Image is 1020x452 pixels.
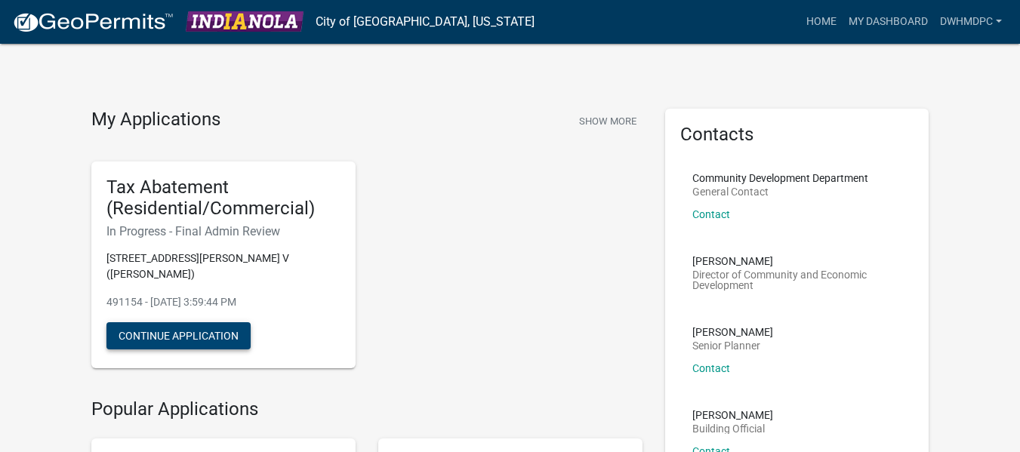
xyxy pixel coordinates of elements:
[106,251,341,282] p: [STREET_ADDRESS][PERSON_NAME] V ([PERSON_NAME])
[692,173,868,183] p: Community Development Department
[106,224,341,238] h6: In Progress - Final Admin Review
[91,398,643,420] h4: Popular Applications
[106,294,341,310] p: 491154 - [DATE] 3:59:44 PM
[106,322,251,349] button: Continue Application
[692,256,902,266] p: [PERSON_NAME]
[680,124,914,146] h5: Contacts
[186,11,304,32] img: City of Indianola, Iowa
[934,8,1008,36] a: Dwhmdpc
[316,9,535,35] a: City of [GEOGRAPHIC_DATA], [US_STATE]
[692,269,902,291] p: Director of Community and Economic Development
[106,177,341,220] h5: Tax Abatement (Residential/Commercial)
[692,362,730,374] a: Contact
[692,327,773,337] p: [PERSON_NAME]
[800,8,843,36] a: Home
[692,340,773,351] p: Senior Planner
[692,208,730,220] a: Contact
[692,410,773,420] p: [PERSON_NAME]
[843,8,934,36] a: My Dashboard
[91,109,220,131] h4: My Applications
[692,186,868,197] p: General Contact
[573,109,643,134] button: Show More
[692,423,773,434] p: Building Official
